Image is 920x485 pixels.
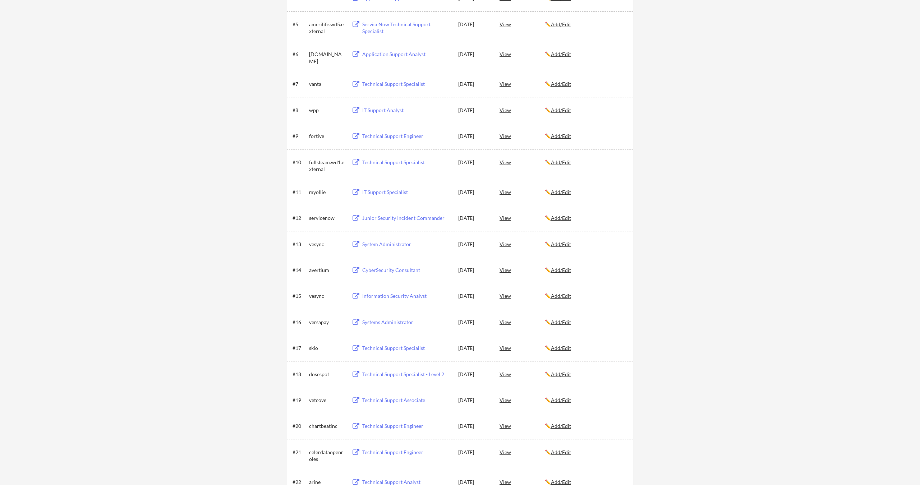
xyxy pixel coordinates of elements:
u: Add/Edit [551,51,571,57]
div: ✏️ [545,319,627,326]
div: ✏️ [545,371,627,378]
u: Add/Edit [551,159,571,165]
div: myollie [309,189,345,196]
div: IT Support Specialist [362,189,451,196]
div: Technical Support Specialist [362,80,451,88]
div: ✏️ [545,133,627,140]
div: vanta [309,80,345,88]
div: dosespot [309,371,345,378]
div: ✏️ [545,214,627,222]
u: Add/Edit [551,81,571,87]
div: [DATE] [458,371,490,378]
div: View [500,211,545,224]
div: Application Support Analyst [362,51,451,58]
div: Technical Support Engineer [362,449,451,456]
div: skio [309,345,345,352]
u: Add/Edit [551,397,571,403]
div: View [500,185,545,198]
div: amerilife.wd5.external [309,21,345,35]
div: ✏️ [545,267,627,274]
div: View [500,103,545,116]
div: View [500,156,545,168]
div: ✏️ [545,107,627,114]
div: ✏️ [545,21,627,28]
div: avertium [309,267,345,274]
div: Systems Administrator [362,319,451,326]
div: View [500,445,545,458]
div: #11 [293,189,307,196]
div: View [500,368,545,380]
div: [DATE] [458,397,490,404]
div: #15 [293,292,307,300]
div: View [500,393,545,406]
div: #5 [293,21,307,28]
div: #20 [293,422,307,430]
div: Technical Support Specialist [362,159,451,166]
div: #7 [293,80,307,88]
div: Technical Support Specialist [362,345,451,352]
div: View [500,341,545,354]
div: Information Security Analyst [362,292,451,300]
div: View [500,289,545,302]
div: versapay [309,319,345,326]
u: Add/Edit [551,371,571,377]
div: [DATE] [458,267,490,274]
div: [DATE] [458,241,490,248]
div: View [500,47,545,60]
div: wpp [309,107,345,114]
u: Add/Edit [551,21,571,27]
u: Add/Edit [551,319,571,325]
div: [DATE] [458,21,490,28]
div: [DATE] [458,80,490,88]
u: Add/Edit [551,479,571,485]
u: Add/Edit [551,107,571,113]
div: ✏️ [545,422,627,430]
div: #6 [293,51,307,58]
div: [DATE] [458,107,490,114]
div: #13 [293,241,307,248]
div: #18 [293,371,307,378]
div: vesync [309,241,345,248]
div: #12 [293,214,307,222]
div: [DATE] [458,345,490,352]
u: Add/Edit [551,423,571,429]
div: vesync [309,292,345,300]
div: [DATE] [458,292,490,300]
div: Technical Support Engineer [362,422,451,430]
div: View [500,18,545,31]
div: servicenow [309,214,345,222]
div: Junior Security Incident Commander [362,214,451,222]
div: View [500,315,545,328]
div: #14 [293,267,307,274]
u: Add/Edit [551,449,571,455]
div: fullsteam.wd1.external [309,159,345,173]
div: ✏️ [545,51,627,58]
div: ✏️ [545,241,627,248]
u: Add/Edit [551,241,571,247]
div: celerdataopenroles [309,449,345,463]
div: ✏️ [545,189,627,196]
div: ServiceNow Technical Support Specialist [362,21,451,35]
div: ✏️ [545,80,627,88]
u: Add/Edit [551,345,571,351]
div: ✏️ [545,292,627,300]
div: View [500,77,545,90]
div: [DATE] [458,214,490,222]
div: Technical Support Engineer [362,133,451,140]
div: #8 [293,107,307,114]
u: Add/Edit [551,293,571,299]
div: chartbeatinc [309,422,345,430]
div: Technical Support Associate [362,397,451,404]
div: CyberSecurity Consultant [362,267,451,274]
div: Technical Support Specialist - Level 2 [362,371,451,378]
div: #10 [293,159,307,166]
u: Add/Edit [551,133,571,139]
div: [DATE] [458,422,490,430]
div: fortive [309,133,345,140]
div: [DATE] [458,159,490,166]
div: [DATE] [458,319,490,326]
u: Add/Edit [551,215,571,221]
div: [DATE] [458,133,490,140]
u: Add/Edit [551,267,571,273]
div: View [500,129,545,142]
